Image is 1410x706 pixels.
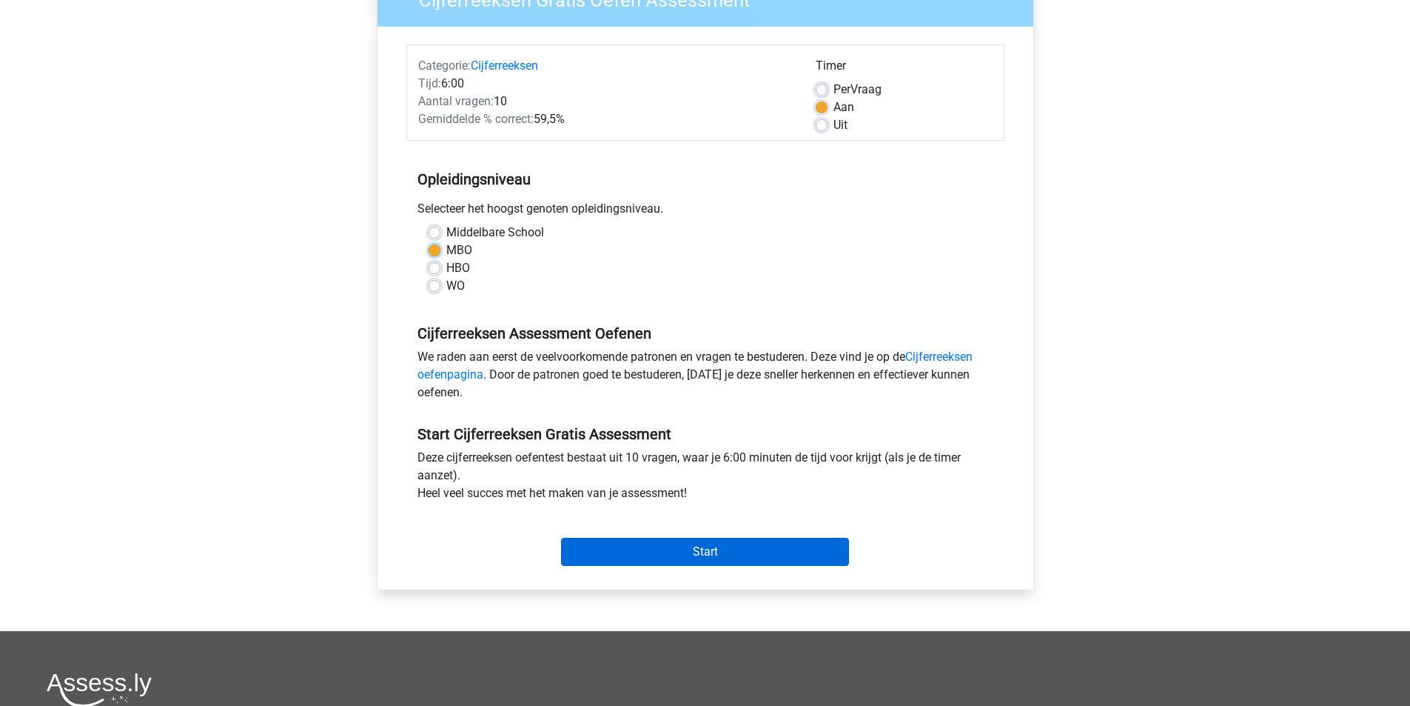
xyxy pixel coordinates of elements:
[407,110,805,128] div: 59,5%
[471,59,538,73] a: Cijferreeksen
[418,76,441,90] span: Tijd:
[446,242,472,259] label: MBO
[406,348,1004,407] div: We raden aan eerst de veelvoorkomende patronen en vragen te bestuderen. Deze vind je op de . Door...
[446,277,465,295] label: WO
[407,93,805,110] div: 10
[833,81,882,99] label: Vraag
[446,259,470,277] label: HBO
[417,164,993,194] h5: Opleidingsniveau
[561,538,849,566] input: Start
[418,94,494,108] span: Aantal vragen:
[406,200,1004,224] div: Selecteer het hoogst genoten opleidingsniveau.
[407,75,805,93] div: 6:00
[418,112,534,126] span: Gemiddelde % correct:
[446,224,544,242] label: Middelbare School
[417,425,993,443] h5: Start Cijferreeksen Gratis Assessment
[417,324,993,342] h5: Cijferreeksen Assessment Oefenen
[406,449,1004,508] div: Deze cijferreeksen oefentest bestaat uit 10 vragen, waar je 6:00 minuten de tijd voor krijgt (als...
[833,116,847,134] label: Uit
[833,99,854,116] label: Aan
[816,57,993,81] div: Timer
[833,82,850,96] span: Per
[418,59,471,73] span: Categorie:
